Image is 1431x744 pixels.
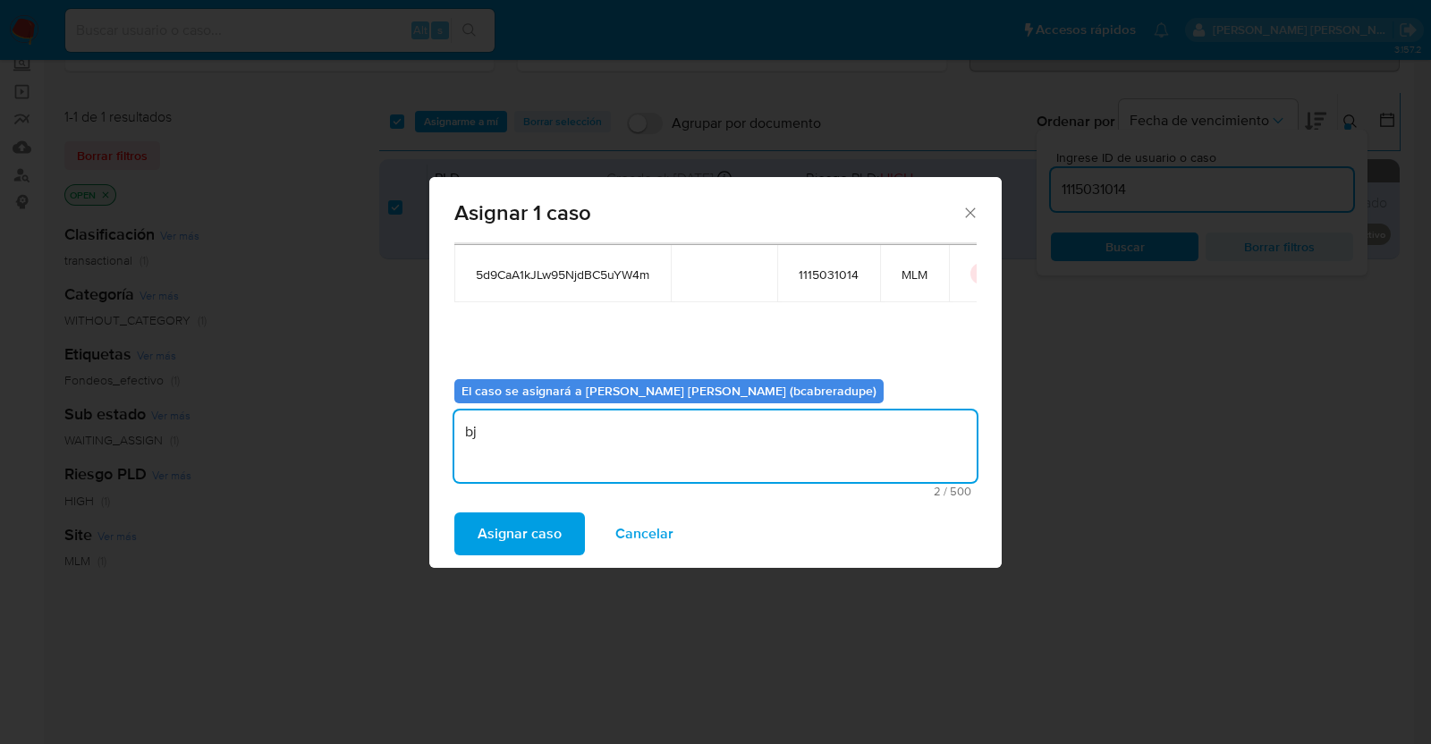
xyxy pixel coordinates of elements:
[454,202,961,224] span: Asignar 1 caso
[454,410,977,482] textarea: bj
[592,512,697,555] button: Cancelar
[476,266,649,283] span: 5d9CaA1kJLw95NjdBC5uYW4m
[460,486,971,497] span: Máximo 500 caracteres
[961,204,978,220] button: Cerrar ventana
[429,177,1002,568] div: assign-modal
[454,512,585,555] button: Asignar caso
[478,514,562,554] span: Asignar caso
[799,266,859,283] span: 1115031014
[970,263,992,284] button: icon-button
[461,382,876,400] b: El caso se asignará a [PERSON_NAME] [PERSON_NAME] (bcabreradupe)
[902,266,927,283] span: MLM
[615,514,673,554] span: Cancelar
